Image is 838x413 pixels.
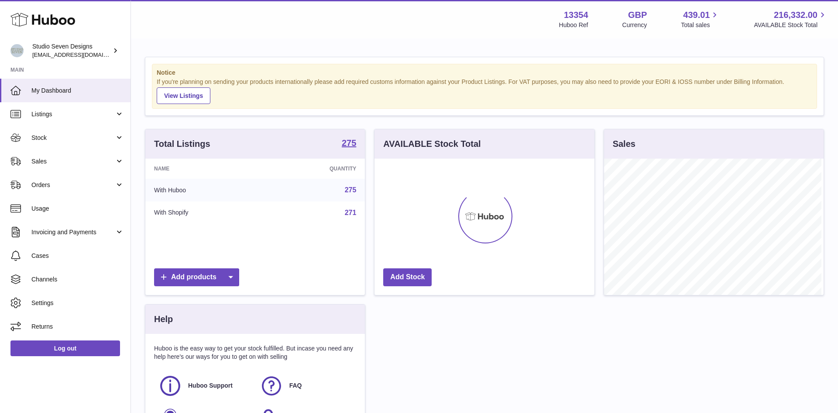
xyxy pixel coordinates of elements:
div: Studio Seven Designs [32,42,111,59]
div: Huboo Ref [559,21,588,29]
h3: Total Listings [154,138,210,150]
a: Add Stock [383,268,432,286]
h3: Sales [613,138,635,150]
a: Log out [10,340,120,356]
strong: GBP [628,9,647,21]
span: AVAILABLE Stock Total [754,21,828,29]
a: 439.01 Total sales [681,9,720,29]
a: 275 [342,139,356,149]
span: 439.01 [683,9,710,21]
td: With Huboo [145,179,264,201]
a: View Listings [157,87,210,104]
span: Orders [31,181,115,189]
span: Invoicing and Payments [31,228,115,236]
div: Currency [622,21,647,29]
a: 271 [345,209,357,216]
span: Sales [31,157,115,166]
span: [EMAIL_ADDRESS][DOMAIN_NAME] [32,51,128,58]
a: 275 [345,186,357,194]
span: Usage [31,205,124,213]
span: Total sales [681,21,720,29]
div: If you're planning on sending your products internationally please add required customs informati... [157,78,812,104]
span: Huboo Support [188,382,233,390]
span: FAQ [289,382,302,390]
span: 216,332.00 [774,9,817,21]
td: With Shopify [145,201,264,224]
strong: 13354 [564,9,588,21]
strong: Notice [157,69,812,77]
a: Add products [154,268,239,286]
span: Listings [31,110,115,118]
span: Channels [31,275,124,284]
a: 216,332.00 AVAILABLE Stock Total [754,9,828,29]
span: Returns [31,323,124,331]
img: contact.studiosevendesigns@gmail.com [10,44,24,57]
p: Huboo is the easy way to get your stock fulfilled. But incase you need any help here's our ways f... [154,344,356,361]
h3: Help [154,313,173,325]
span: My Dashboard [31,87,124,95]
span: Settings [31,299,124,307]
th: Name [145,159,264,179]
span: Stock [31,134,115,142]
strong: 275 [342,139,356,147]
a: FAQ [260,374,352,398]
h3: AVAILABLE Stock Total [383,138,481,150]
span: Cases [31,252,124,260]
th: Quantity [264,159,365,179]
a: Huboo Support [158,374,251,398]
